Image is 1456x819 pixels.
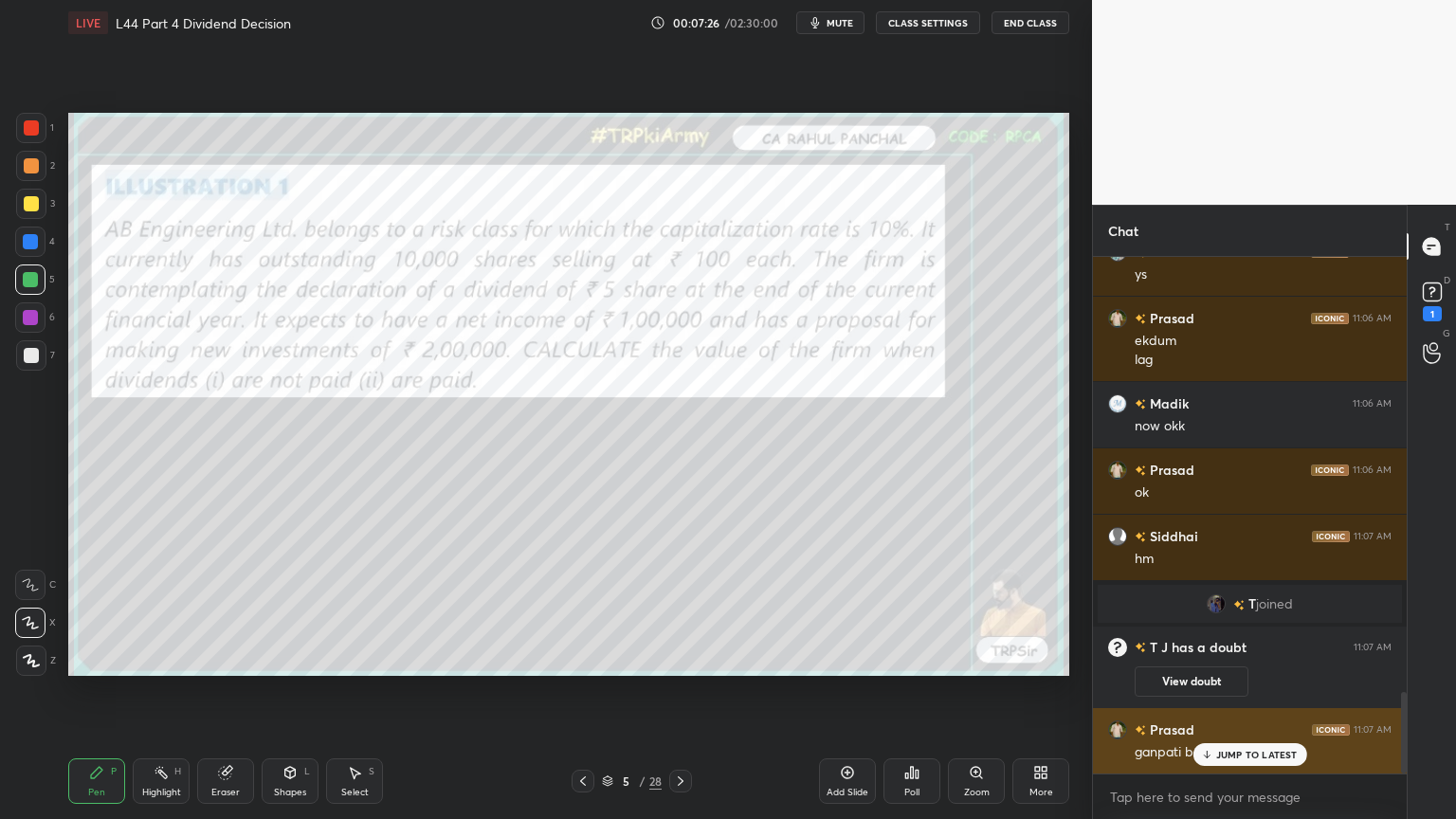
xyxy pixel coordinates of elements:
[649,773,662,790] div: 28
[1146,308,1194,328] h6: Prasad
[15,227,55,257] div: 4
[1135,743,1392,762] div: ganpati bappa morya
[88,788,105,797] div: Pen
[1168,639,1247,656] span: has a doubt
[15,302,55,333] div: 6
[1207,594,1226,613] img: be583dc6cd58456db7f4e472398e0f3d.jpg
[1135,483,1392,502] div: ok
[1216,749,1298,760] p: JUMP TO LATEST
[904,788,919,797] div: Poll
[1312,531,1350,542] img: iconic-dark.1390631f.png
[1146,639,1168,656] h6: T J
[16,113,54,143] div: 1
[15,608,56,638] div: X
[16,340,55,371] div: 7
[341,788,369,797] div: Select
[1135,550,1392,569] div: hm
[827,16,853,29] span: mute
[1354,642,1392,653] div: 11:07 AM
[1353,398,1392,409] div: 11:06 AM
[1135,725,1146,736] img: no-rating-badge.077c3623.svg
[142,788,181,797] div: Highlight
[876,11,980,34] button: CLASS SETTINGS
[16,189,55,219] div: 3
[1146,393,1189,413] h6: Madik
[1135,314,1146,324] img: no-rating-badge.077c3623.svg
[116,14,291,32] h4: L44 Part 4 Dividend Decision
[1444,273,1450,287] p: D
[1108,527,1127,546] img: default.png
[15,264,55,295] div: 5
[1108,461,1127,480] img: 057d39644fc24ec5a0e7dadb9b8cee73.None
[211,788,240,797] div: Eraser
[1135,351,1392,370] div: lag
[1312,724,1350,736] img: iconic-dark.1390631f.png
[1311,313,1349,324] img: iconic-dark.1390631f.png
[1146,719,1194,739] h6: Prasad
[1353,313,1392,324] div: 11:06 AM
[1353,464,1392,476] div: 11:06 AM
[1135,332,1392,351] div: ekdum
[68,11,108,34] div: LIVE
[16,151,55,181] div: 2
[1354,531,1392,542] div: 11:07 AM
[1248,596,1256,611] span: T
[617,775,636,787] div: 5
[274,788,306,797] div: Shapes
[1443,326,1450,340] p: G
[992,11,1069,34] button: End Class
[1093,257,1407,773] div: grid
[111,767,117,776] div: P
[1093,206,1154,256] p: Chat
[1146,526,1198,546] h6: Siddhai
[369,767,374,776] div: S
[1311,464,1349,476] img: iconic-dark.1390631f.png
[796,11,864,34] button: mute
[1108,394,1127,413] img: 3
[304,767,310,776] div: L
[1256,596,1293,611] span: joined
[1135,639,1146,656] img: no-rating-badge.077c3623.svg
[1135,532,1146,542] img: no-rating-badge.077c3623.svg
[1445,220,1450,234] p: T
[15,570,56,600] div: C
[1029,788,1053,797] div: More
[1354,724,1392,736] div: 11:07 AM
[1146,460,1194,480] h6: Prasad
[1108,309,1127,328] img: 057d39644fc24ec5a0e7dadb9b8cee73.None
[1423,306,1442,321] div: 1
[1135,666,1248,697] button: View doubt
[1108,720,1127,739] img: 057d39644fc24ec5a0e7dadb9b8cee73.None
[640,775,646,787] div: /
[827,788,868,797] div: Add Slide
[16,646,56,676] div: Z
[1233,600,1245,610] img: no-rating-badge.077c3623.svg
[1135,265,1392,284] div: ys
[1135,465,1146,476] img: no-rating-badge.077c3623.svg
[1135,417,1392,436] div: now okk
[1135,399,1146,409] img: no-rating-badge.077c3623.svg
[964,788,990,797] div: Zoom
[174,767,181,776] div: H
